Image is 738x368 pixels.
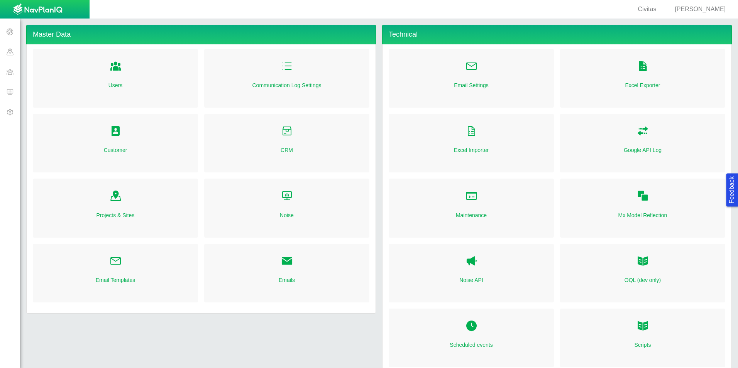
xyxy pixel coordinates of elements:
a: Users [108,81,123,89]
div: Folder Open Icon Mx Model Reflection [560,179,725,237]
div: Folder Open Icon Users [33,49,198,108]
a: Folder Open Icon [110,58,122,75]
a: Folder Open Icon [637,318,649,335]
a: Emails [279,276,295,284]
a: Folder Open Icon [281,123,293,140]
a: Folder Open Icon [281,188,293,205]
button: Feedback [726,173,738,206]
img: UrbanGroupSolutionsTheme$USG_Images$logo.png [13,3,63,16]
a: Folder Open Icon [465,58,477,75]
a: OQL [637,253,649,270]
a: Noise API [459,276,483,284]
div: Folder Open Icon Maintenance [389,179,554,237]
a: Customer [104,146,127,154]
div: Folder Open Icon CRM [204,114,369,172]
a: Folder Open Icon [281,253,293,270]
div: Folder Open Icon Excel Exporter [560,49,725,108]
a: Email Settings [454,81,488,89]
a: Folder Open Icon [281,58,293,75]
a: Scripts [635,341,651,349]
a: Noise [280,211,294,219]
a: Email Templates [96,276,135,284]
a: Folder Open Icon [637,123,649,140]
div: Folder Open Icon Communication Log Settings [204,49,369,108]
div: Folder Open Icon Scheduled events [389,309,554,367]
a: OQL (dev only) [625,276,661,284]
a: Google API Log [624,146,662,154]
a: Communication Log Settings [252,81,322,89]
a: Folder Open Icon [110,123,122,140]
div: Folder Open Icon Email Settings [389,49,554,108]
span: Civitas [638,6,656,12]
a: Excel Importer [454,146,489,154]
a: Folder Open Icon [465,188,477,205]
div: Folder Open Icon Excel Importer [389,114,554,172]
a: Folder Open Icon [110,188,122,205]
a: Folder Open Icon [465,123,477,140]
span: [PERSON_NAME] [675,6,726,12]
div: Folder Open Icon Scripts [560,309,725,367]
a: Maintenance [456,211,487,219]
div: OQL OQL (dev only) [560,244,725,302]
a: Noise API [465,253,477,270]
a: Scheduled events [450,341,493,349]
a: Folder Open Icon [465,318,477,335]
div: Folder Open Icon Emails [204,244,369,302]
div: Folder Open Icon Noise [204,179,369,237]
div: Folder Open Icon Customer [33,114,198,172]
a: Folder Open Icon [637,58,649,75]
a: Folder Open Icon [637,188,649,205]
a: Excel Exporter [625,81,660,89]
a: Projects & Sites [96,211,135,219]
div: Folder Open Icon Projects & Sites [33,179,198,237]
a: Mx Model Reflection [618,211,667,219]
div: [PERSON_NAME] [665,5,729,14]
h4: Technical [382,25,732,44]
div: Folder Open Icon Google API Log [560,114,725,172]
h4: Master Data [26,25,376,44]
div: Noise API Noise API [389,244,554,302]
div: Folder Open Icon Email Templates [33,244,198,302]
a: CRM [281,146,293,154]
a: Folder Open Icon [110,253,122,270]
